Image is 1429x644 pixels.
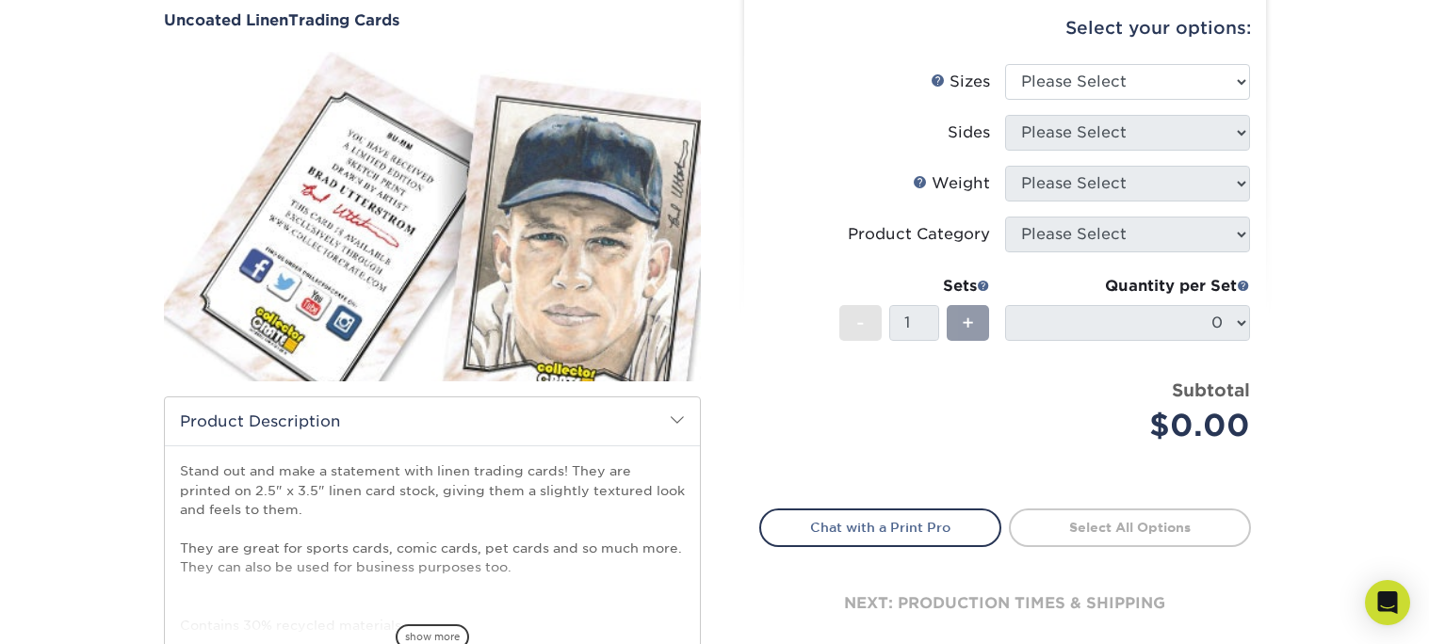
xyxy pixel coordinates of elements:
div: $0.00 [1019,403,1250,448]
img: Uncoated Linen 01 [164,31,701,402]
div: Sides [948,121,990,144]
a: Uncoated LinenTrading Cards [164,11,701,29]
div: Product Category [848,223,990,246]
div: Quantity per Set [1005,275,1250,298]
h2: Product Description [165,397,700,445]
h1: Trading Cards [164,11,701,29]
div: Sets [839,275,990,298]
span: Uncoated Linen [164,11,288,29]
div: Weight [913,172,990,195]
span: + [962,309,974,337]
strong: Subtotal [1172,379,1250,400]
a: Select All Options [1009,508,1251,546]
div: Open Intercom Messenger [1365,580,1410,625]
div: Sizes [931,71,990,93]
span: - [856,309,865,337]
a: Chat with a Print Pro [759,508,1001,546]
